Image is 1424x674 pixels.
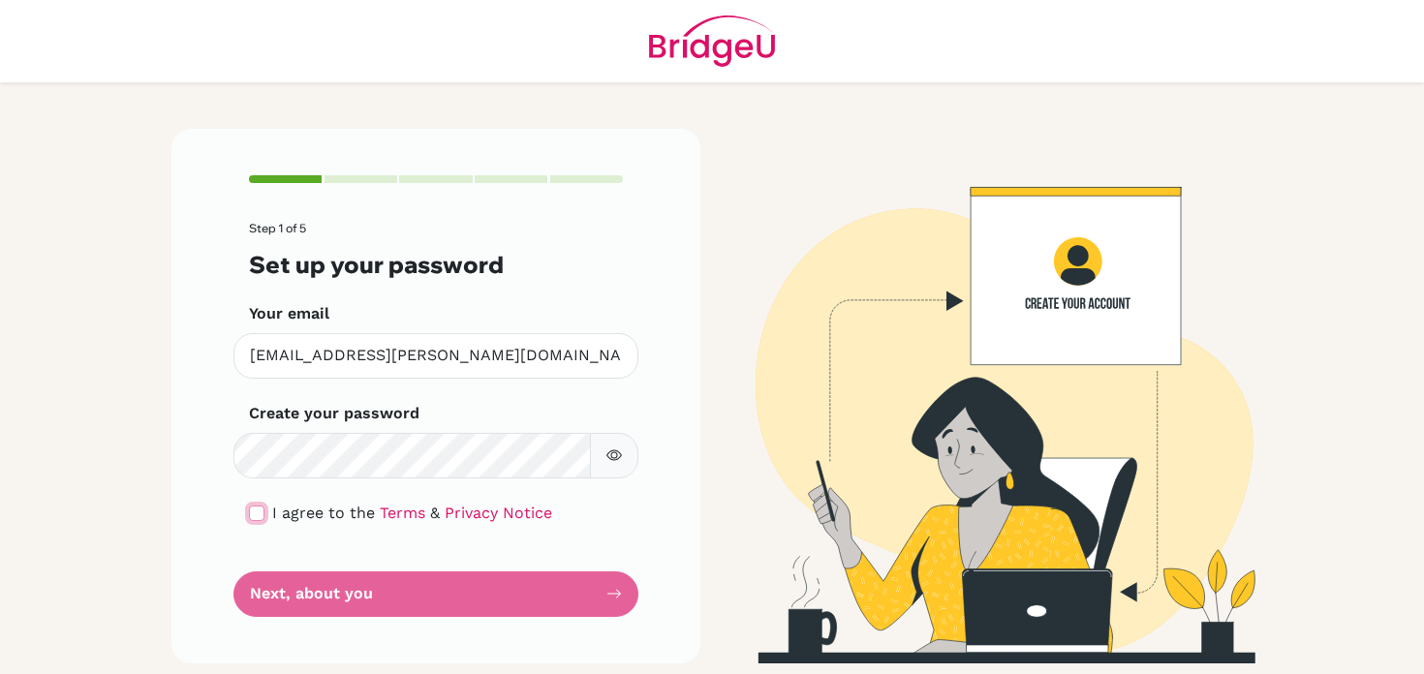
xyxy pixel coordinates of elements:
[380,504,425,522] a: Terms
[233,333,638,379] input: Insert your email*
[272,504,375,522] span: I agree to the
[249,402,419,425] label: Create your password
[445,504,552,522] a: Privacy Notice
[249,302,329,325] label: Your email
[249,221,306,235] span: Step 1 of 5
[430,504,440,522] span: &
[249,251,623,279] h3: Set up your password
